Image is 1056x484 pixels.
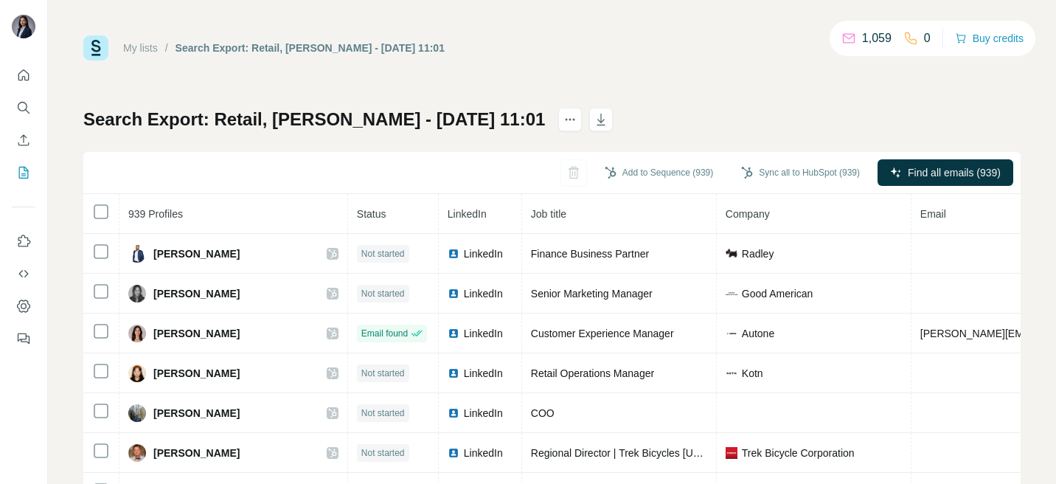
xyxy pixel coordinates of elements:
[531,407,555,419] span: COO
[448,447,459,459] img: LinkedIn logo
[12,228,35,255] button: Use Surfe on LinkedIn
[448,328,459,339] img: LinkedIn logo
[361,247,405,260] span: Not started
[464,326,503,341] span: LinkedIn
[12,325,35,352] button: Feedback
[12,260,35,287] button: Use Surfe API
[128,245,146,263] img: Avatar
[361,407,405,420] span: Not started
[464,286,503,301] span: LinkedIn
[726,248,737,260] img: company-logo
[123,42,158,54] a: My lists
[361,287,405,300] span: Not started
[531,447,740,459] span: Regional Director | Trek Bicycles [US_STATE]
[464,406,503,421] span: LinkedIn
[448,288,459,300] img: LinkedIn logo
[531,248,649,260] span: Finance Business Partner
[165,41,168,55] li: /
[464,366,503,381] span: LinkedIn
[448,367,459,379] img: LinkedIn logo
[742,366,763,381] span: Kotn
[955,28,1024,49] button: Buy credits
[12,293,35,319] button: Dashboard
[153,326,240,341] span: [PERSON_NAME]
[153,366,240,381] span: [PERSON_NAME]
[153,286,240,301] span: [PERSON_NAME]
[361,327,408,340] span: Email found
[742,326,774,341] span: Autone
[878,159,1013,186] button: Find all emails (939)
[12,15,35,38] img: Avatar
[908,165,1001,180] span: Find all emails (939)
[357,208,386,220] span: Status
[128,208,183,220] span: 939 Profiles
[361,367,405,380] span: Not started
[361,446,405,460] span: Not started
[12,62,35,89] button: Quick start
[726,208,770,220] span: Company
[594,162,723,184] button: Add to Sequence (939)
[83,108,545,131] h1: Search Export: Retail, [PERSON_NAME] - [DATE] 11:01
[742,446,855,460] span: Trek Bicycle Corporation
[726,367,737,379] img: company-logo
[726,328,737,339] img: company-logo
[464,446,503,460] span: LinkedIn
[920,208,946,220] span: Email
[176,41,445,55] div: Search Export: Retail, [PERSON_NAME] - [DATE] 11:01
[731,162,870,184] button: Sync all to HubSpot (939)
[742,246,774,261] span: Radley
[153,246,240,261] span: [PERSON_NAME]
[862,30,892,47] p: 1,059
[531,288,653,300] span: Senior Marketing Manager
[448,248,459,260] img: LinkedIn logo
[12,159,35,186] button: My lists
[448,208,487,220] span: LinkedIn
[448,407,459,419] img: LinkedIn logo
[726,288,737,300] img: company-logo
[924,30,931,47] p: 0
[128,444,146,462] img: Avatar
[531,328,674,339] span: Customer Experience Manager
[12,127,35,153] button: Enrich CSV
[128,404,146,422] img: Avatar
[128,325,146,342] img: Avatar
[464,246,503,261] span: LinkedIn
[742,286,813,301] span: Good American
[531,208,566,220] span: Job title
[531,367,654,379] span: Retail Operations Manager
[128,364,146,382] img: Avatar
[12,94,35,121] button: Search
[558,108,582,131] button: actions
[83,35,108,60] img: Surfe Logo
[128,285,146,302] img: Avatar
[726,447,737,459] img: company-logo
[153,406,240,421] span: [PERSON_NAME]
[153,446,240,460] span: [PERSON_NAME]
